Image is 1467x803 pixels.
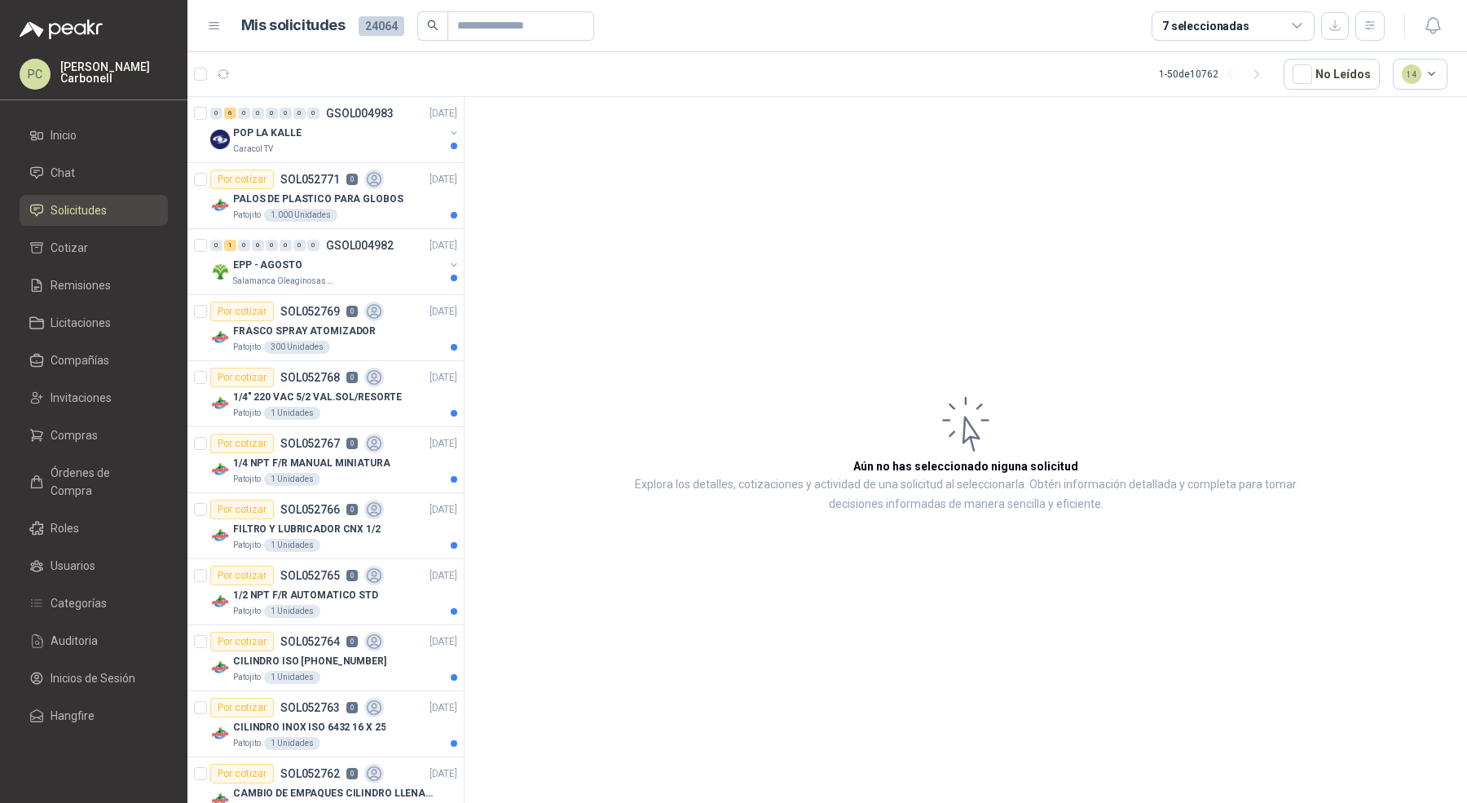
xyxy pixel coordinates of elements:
[233,654,386,669] p: CILINDRO ISO [PHONE_NUMBER]
[293,108,306,119] div: 0
[20,20,103,39] img: Logo peakr
[233,737,261,750] p: Patojito
[430,304,457,320] p: [DATE]
[280,636,340,647] p: SOL052764
[20,59,51,90] div: PC
[187,361,464,427] a: Por cotizarSOL0527680[DATE] Company Logo1/4" 220 VAC 5/2 VAL.SOL/RESORTEPatojito1 Unidades
[51,632,98,650] span: Auditoria
[238,240,250,251] div: 0
[210,170,274,189] div: Por cotizar
[241,14,346,38] h1: Mis solicitudes
[280,240,292,251] div: 0
[210,460,230,479] img: Company Logo
[210,592,230,611] img: Company Logo
[210,500,274,519] div: Por cotizar
[264,671,320,684] div: 1 Unidades
[280,702,340,713] p: SOL052763
[264,407,320,420] div: 1 Unidades
[20,382,168,413] a: Invitaciones
[307,240,319,251] div: 0
[853,457,1078,475] h3: Aún no has seleccionado niguna solicitud
[628,475,1304,514] p: Explora los detalles, cotizaciones y actividad de una solicitud al seleccionarla. Obtén informaci...
[346,702,358,713] p: 0
[210,328,230,347] img: Company Logo
[430,568,457,584] p: [DATE]
[346,570,358,581] p: 0
[210,104,460,156] a: 0 6 0 0 0 0 0 0 GSOL004983[DATE] Company LogoPOP LA KALLECaracol TV
[187,625,464,691] a: Por cotizarSOL0527640[DATE] Company LogoCILINDRO ISO [PHONE_NUMBER]Patojito1 Unidades
[430,370,457,386] p: [DATE]
[187,163,464,229] a: Por cotizarSOL0527710[DATE] Company LogoPALOS DE PLASTICO PARA GLOBOSPatojito1.000 Unidades
[187,559,464,625] a: Por cotizarSOL0527650[DATE] Company Logo1/2 NPT F/R AUTOMATICO STDPatojito1 Unidades
[51,164,75,182] span: Chat
[280,570,340,581] p: SOL052765
[20,120,168,151] a: Inicio
[233,258,302,273] p: EPP - AGOSTO
[266,108,278,119] div: 0
[280,768,340,779] p: SOL052762
[430,502,457,518] p: [DATE]
[20,588,168,619] a: Categorías
[233,456,390,471] p: 1/4 NPT F/R MANUAL MINIATURA
[233,671,261,684] p: Patojito
[233,605,261,618] p: Patojito
[280,372,340,383] p: SOL052768
[210,108,222,119] div: 0
[326,108,394,119] p: GSOL004983
[266,240,278,251] div: 0
[280,504,340,515] p: SOL052766
[51,126,77,144] span: Inicio
[51,594,107,612] span: Categorías
[20,700,168,731] a: Hangfire
[233,275,336,288] p: Salamanca Oleaginosas SAS
[280,108,292,119] div: 0
[427,20,438,31] span: search
[20,195,168,226] a: Solicitudes
[264,737,320,750] div: 1 Unidades
[1162,17,1249,35] div: 7 seleccionadas
[326,240,394,251] p: GSOL004982
[1159,61,1271,87] div: 1 - 50 de 10762
[233,473,261,486] p: Patojito
[346,504,358,515] p: 0
[359,16,404,36] span: 24064
[187,691,464,757] a: Por cotizarSOL0527630[DATE] Company LogoCILINDRO INOX ISO 6432 16 X 25Patojito1 Unidades
[51,389,112,407] span: Invitaciones
[233,539,261,552] p: Patojito
[280,174,340,185] p: SOL052771
[233,126,302,141] p: POP LA KALLE
[20,232,168,263] a: Cotizar
[20,307,168,338] a: Licitaciones
[264,605,320,618] div: 1 Unidades
[233,588,378,603] p: 1/2 NPT F/R AUTOMATICO STD
[430,766,457,782] p: [DATE]
[210,764,274,783] div: Por cotizar
[430,172,457,188] p: [DATE]
[20,420,168,451] a: Compras
[210,236,460,288] a: 0 1 0 0 0 0 0 0 GSOL004982[DATE] Company LogoEPP - AGOSTOSalamanca Oleaginosas SAS
[210,262,230,281] img: Company Logo
[51,201,107,219] span: Solicitudes
[187,427,464,493] a: Por cotizarSOL0527670[DATE] Company Logo1/4 NPT F/R MANUAL MINIATURAPatojito1 Unidades
[210,368,274,387] div: Por cotizar
[233,209,261,222] p: Patojito
[252,240,264,251] div: 0
[1393,59,1448,90] button: 14
[51,519,79,537] span: Roles
[210,698,274,717] div: Por cotizar
[238,108,250,119] div: 0
[20,457,168,506] a: Órdenes de Compra
[307,108,319,119] div: 0
[187,493,464,559] a: Por cotizarSOL0527660[DATE] Company LogoFILTRO Y LUBRICADOR CNX 1/2Patojito1 Unidades
[20,550,168,581] a: Usuarios
[210,724,230,743] img: Company Logo
[20,345,168,376] a: Compañías
[252,108,264,119] div: 0
[210,302,274,321] div: Por cotizar
[264,473,320,486] div: 1 Unidades
[210,394,230,413] img: Company Logo
[430,634,457,650] p: [DATE]
[346,438,358,449] p: 0
[293,240,306,251] div: 0
[210,240,222,251] div: 0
